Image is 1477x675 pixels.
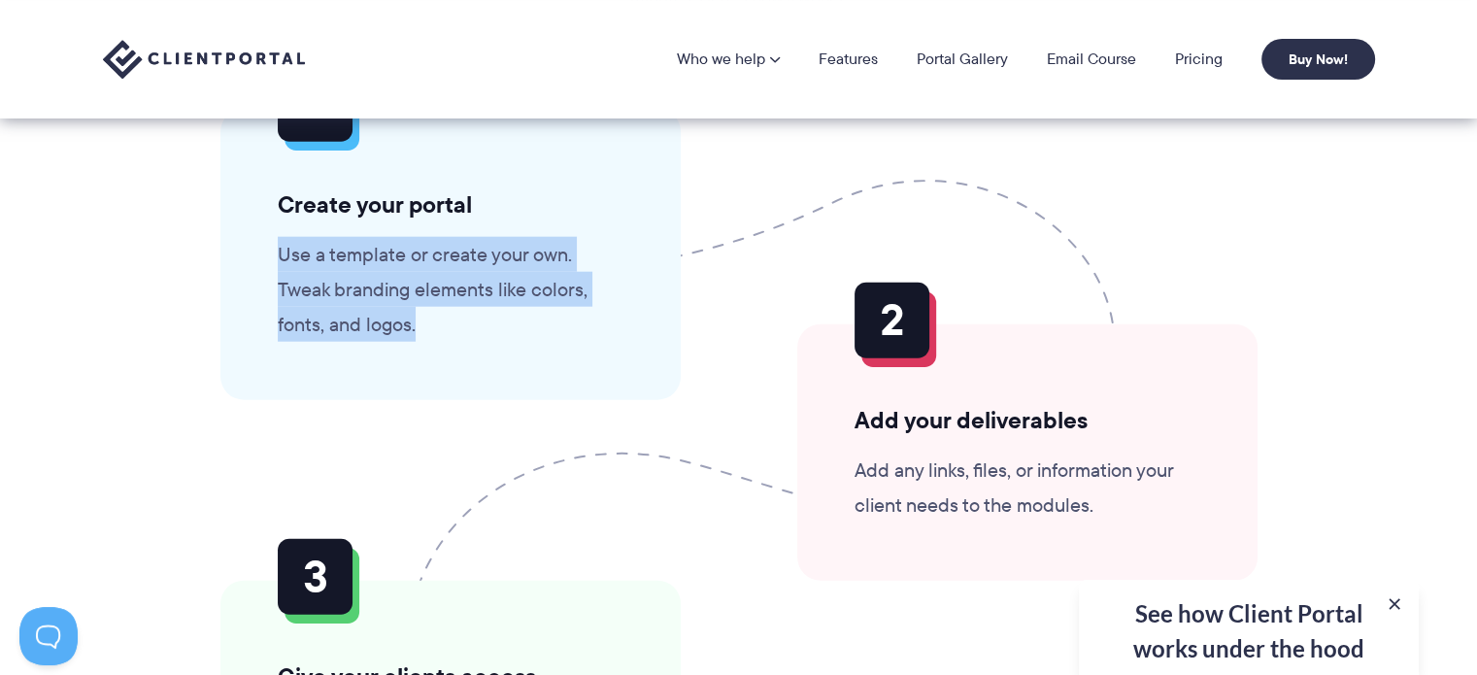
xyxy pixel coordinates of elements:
[1261,39,1375,80] a: Buy Now!
[278,237,623,342] p: Use a template or create your own. Tweak branding elements like colors, fonts, and logos.
[917,51,1008,67] a: Portal Gallery
[1047,51,1136,67] a: Email Course
[677,51,780,67] a: Who we help
[1175,51,1223,67] a: Pricing
[19,607,78,665] iframe: Toggle Customer Support
[278,190,623,219] h3: Create your portal
[819,51,878,67] a: Features
[855,453,1200,523] p: Add any links, files, or information your client needs to the modules.
[855,406,1200,435] h3: Add your deliverables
